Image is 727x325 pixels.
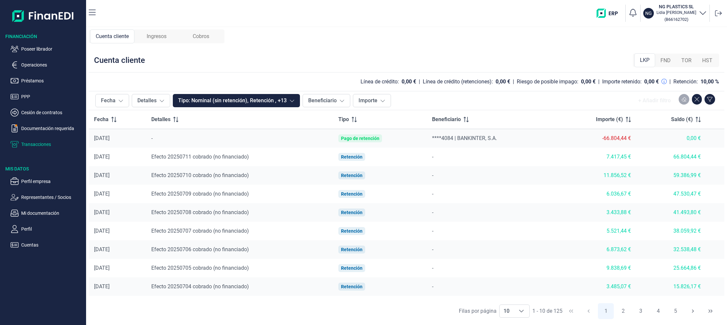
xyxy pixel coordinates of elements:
div: FND [655,54,676,67]
div: [DATE] [94,265,141,271]
div: Ingresos [134,29,179,43]
div: Línea de crédito (retenciones): [423,78,493,85]
p: Préstamos [21,77,83,85]
button: Next Page [685,303,701,319]
div: 15.826,17 € [642,283,701,290]
p: Poseer librador [21,45,83,53]
div: 3.485,07 € [562,283,631,290]
span: - [432,172,433,178]
span: LKP [640,56,650,64]
div: [DATE] [94,191,141,197]
div: Importe retenido: [602,78,642,85]
button: Cesión de contratos [11,109,83,116]
div: [DATE] [94,209,141,216]
span: - [432,265,433,271]
div: | [669,78,671,86]
span: Efecto 20250710 cobrado (no financiado) [151,172,249,178]
h3: NG PLASTICS SL [656,3,696,10]
button: Beneficiario [303,94,350,107]
span: - [151,135,153,141]
span: - [432,191,433,197]
div: [DATE] [94,246,141,253]
div: Retención [341,191,363,197]
span: Importe (€) [596,116,623,123]
span: - [432,283,433,290]
p: Lidia [PERSON_NAME] [656,10,696,15]
div: 5.521,44 € [562,228,631,234]
div: 11.856,52 € [562,172,631,179]
div: 0,00 € [496,78,510,85]
p: Operaciones [21,61,83,69]
div: 6.873,62 € [562,246,631,253]
span: Efecto 20250706 cobrado (no financiado) [151,246,249,253]
button: Page 4 [650,303,666,319]
span: Efecto 20250707 cobrado (no financiado) [151,228,249,234]
div: 10,00 % [701,78,719,85]
p: Cuentas [21,241,83,249]
span: TOR [681,57,692,65]
div: Línea de crédito: [361,78,399,85]
span: - [432,228,433,234]
span: ****4084 | BANKINTER, S.A. [432,135,497,141]
div: 66.804,44 € [642,154,701,160]
button: Cuentas [11,241,83,249]
span: Detalles [151,116,170,123]
div: Retención [341,228,363,234]
button: Mi documentación [11,209,83,217]
button: Préstamos [11,77,83,85]
div: 0,00 € [644,78,659,85]
div: 3.433,88 € [562,209,631,216]
div: 6.036,67 € [562,191,631,197]
p: Mi documentación [21,209,83,217]
div: 59.386,99 € [642,172,701,179]
button: Documentación requerida [11,124,83,132]
div: 0,00 € [642,135,701,142]
div: 0,00 € [402,78,416,85]
span: 10 [500,305,513,317]
button: Last Page [703,303,718,319]
div: Pago de retención [341,136,379,141]
div: Cobros [179,29,223,43]
div: | [598,78,600,86]
div: Retención [341,265,363,271]
div: HST [697,54,718,67]
span: 1 - 10 de 125 [532,308,562,314]
span: Tipo [338,116,349,123]
div: Retención [341,154,363,160]
div: -66.804,44 € [562,135,631,142]
span: Cuenta cliente [96,32,129,40]
span: Efecto 20250709 cobrado (no financiado) [151,191,249,197]
button: Page 5 [668,303,684,319]
div: Choose [513,305,529,317]
span: - [432,209,433,215]
div: Filas por página [459,307,497,315]
p: Perfil [21,225,83,233]
span: Efecto 20250705 cobrado (no financiado) [151,265,249,271]
div: Retención [341,210,363,215]
button: Importe [353,94,391,107]
div: Cuenta cliente [90,29,134,43]
p: Cesión de contratos [21,109,83,116]
span: Saldo (€) [671,116,693,123]
span: Efecto 20250704 cobrado (no financiado) [151,283,249,290]
div: 41.493,80 € [642,209,701,216]
div: | [513,78,514,86]
span: Fecha [94,116,109,123]
button: Page 3 [633,303,649,319]
div: 9.838,69 € [562,265,631,271]
span: - [432,246,433,253]
button: Perfil [11,225,83,233]
button: PPP [11,93,83,101]
span: HST [702,57,712,65]
button: Page 1 [598,303,614,319]
span: Beneficiario [432,116,461,123]
p: Transacciones [21,140,83,148]
div: [DATE] [94,172,141,179]
button: Page 2 [615,303,631,319]
div: [DATE] [94,154,141,160]
button: NGNG PLASTICS SLLidia [PERSON_NAME](B66162702) [643,3,707,23]
p: Perfil empresa [21,177,83,185]
span: FND [660,57,671,65]
span: - [432,154,433,160]
div: TOR [676,54,697,67]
